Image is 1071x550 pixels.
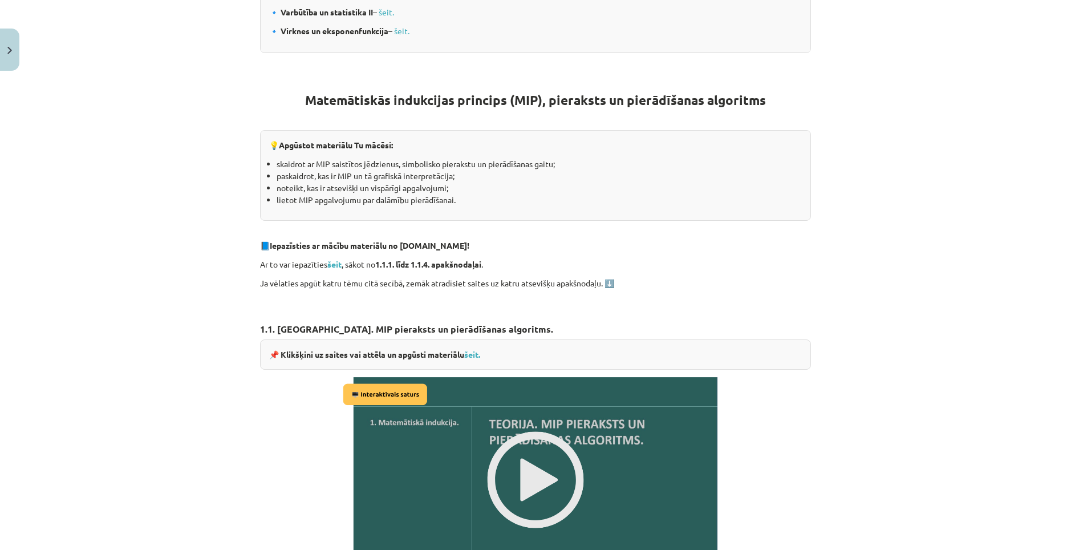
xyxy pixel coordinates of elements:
[464,349,480,359] a: šeit.
[277,158,802,170] li: skaidrot ar MIP saistītos jēdzienus, simbolisko pierakstu un pierādīšanas gaitu;
[269,139,802,151] p: 💡
[260,240,811,252] p: 📘
[7,47,12,54] img: icon-close-lesson-0947bae3869378f0d4975bcd49f059093ad1ed9edebbc8119c70593378902aed.svg
[269,6,802,18] p: –
[305,92,766,108] strong: Matemātiskās indukcijas princips (MIP), pieraksts un pierādīšanas algoritms
[279,140,393,150] b: Apgūstot materiālu Tu mācēsi:
[269,25,802,37] p: –
[327,259,342,269] a: šeit
[375,259,481,269] strong: 1.1.1. līdz 1.1.4. apakšnodaļai
[269,26,388,36] b: 🔹 Virknes un eksponenfunkcija
[260,277,811,289] p: Ja vēlaties apgūt katru tēmu citā secībā, zemāk atradīsiet saites uz katru atsevišķu apakšnodaļu. ⬇️
[270,240,469,250] strong: Iepazīsties ar mācību materiālu no [DOMAIN_NAME]!
[277,170,802,182] li: paskaidrot, kas ir MIP un tā grafiskā interpretācija;
[260,323,553,335] strong: 1.1. [GEOGRAPHIC_DATA]. MIP pieraksts un pierādīšanas algoritms.
[379,7,394,17] a: šeit.
[277,182,802,194] li: noteikt, kas ir atsevišķi un vispārīgi apgalvojumi;
[277,194,802,206] li: lietot MIP apgalvojumu par dalāmību pierādīšanai.
[269,7,373,17] b: 🔹 Varbūtība un statistika II
[260,258,811,270] p: Ar to var iepazīties , sākot no .
[269,349,480,359] strong: 📌 Klikšķini uz saites vai attēla un apgūsti materiālu
[394,26,409,36] a: šeit.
